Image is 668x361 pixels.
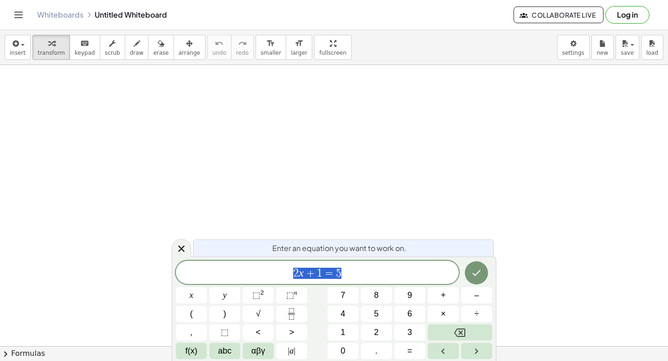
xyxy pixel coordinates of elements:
span: < [256,326,261,339]
button: 6 [394,306,425,322]
span: 2 [293,268,299,279]
span: √ [256,308,261,320]
span: 6 [407,308,412,320]
span: 4 [340,308,345,320]
button: Right arrow [461,343,492,359]
button: redoredo [231,35,254,60]
span: new [597,50,608,56]
span: = [322,268,336,279]
button: 0 [328,343,359,359]
span: transform [38,50,65,56]
button: 2 [361,324,392,341]
span: ) [224,308,226,320]
a: Whiteboards [37,10,83,19]
span: × [441,308,446,320]
span: undo [212,50,226,56]
sup: 2 [260,289,264,296]
button: Minus [461,287,492,303]
button: load [641,35,663,60]
span: 1 [340,326,345,339]
span: 0 [340,345,345,357]
span: . [375,345,378,357]
button: draw [125,35,149,60]
button: Functions [176,343,207,359]
span: insert [10,50,26,56]
button: keyboardkeypad [70,35,100,60]
span: 5 [336,268,341,279]
button: Placeholder [209,324,240,341]
span: 3 [407,326,412,339]
span: x [190,289,193,302]
button: Square root [243,306,274,322]
span: 9 [407,289,412,302]
i: format_size [295,38,303,49]
span: | [294,346,295,355]
span: + [304,268,317,279]
button: arrange [173,35,206,60]
span: + [441,289,446,302]
button: y [209,287,240,303]
button: Divide [461,306,492,322]
button: transform [32,35,70,60]
i: redo [238,38,247,49]
span: ( [190,308,193,320]
button: Times [428,306,459,322]
span: | [288,346,290,355]
span: save [621,50,634,56]
span: , [190,326,193,339]
button: fullscreen [314,35,351,60]
button: insert [5,35,31,60]
button: settings [557,35,590,60]
i: undo [215,38,224,49]
button: . [361,343,392,359]
span: ⬚ [221,326,229,339]
sup: n [294,289,297,296]
button: 4 [328,306,359,322]
button: ) [209,306,240,322]
button: undoundo [207,35,231,60]
button: Greek alphabet [243,343,274,359]
button: erase [148,35,173,60]
span: draw [130,50,144,56]
span: keypad [75,50,95,56]
button: Equals [394,343,425,359]
span: f(x) [186,345,198,357]
span: 5 [374,308,379,320]
button: Toggle navigation [11,7,26,22]
span: abc [218,345,231,357]
span: ÷ [475,308,479,320]
button: new [591,35,614,60]
span: – [474,289,479,302]
button: 9 [394,287,425,303]
span: = [407,345,412,357]
button: Plus [428,287,459,303]
button: ( [176,306,207,322]
span: Collaborate Live [521,11,596,19]
button: 8 [361,287,392,303]
button: Alphabet [209,343,240,359]
span: 1 [317,268,322,279]
span: arrange [179,50,200,56]
button: Squared [243,287,274,303]
button: save [616,35,639,60]
span: erase [153,50,168,56]
span: y [223,289,227,302]
button: x [176,287,207,303]
button: Superscript [276,287,307,303]
button: 5 [361,306,392,322]
button: Backspace [428,324,492,341]
span: scrub [105,50,120,56]
button: Log in [605,6,649,24]
button: 7 [328,287,359,303]
button: 1 [328,324,359,341]
span: 2 [374,326,379,339]
button: Collaborate Live [514,6,604,23]
i: format_size [266,38,275,49]
span: 7 [340,289,345,302]
span: redo [236,50,249,56]
span: > [289,326,294,339]
span: ⬚ [252,290,260,300]
span: larger [291,50,307,56]
i: keyboard [80,38,89,49]
span: a [288,345,295,357]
